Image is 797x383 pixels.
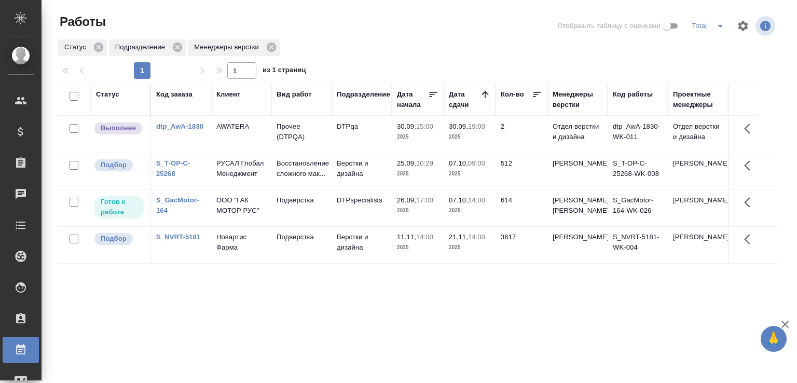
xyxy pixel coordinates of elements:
p: Подразделение [115,42,169,52]
p: 09:00 [468,159,485,167]
p: 14:00 [468,233,485,241]
div: Менеджеры верстки [553,89,602,110]
p: 15:00 [416,122,433,130]
div: Дата сдачи [449,89,480,110]
div: Кол-во [501,89,524,100]
td: DTPspecialists [332,190,392,226]
p: ООО "ГАК МОТОР РУС" [216,195,266,216]
a: S_T-OP-C-25268 [156,159,190,177]
a: dtp_AwA-1830 [156,122,203,130]
button: Здесь прячутся важные кнопки [738,190,763,215]
p: 19:00 [468,122,485,130]
td: [PERSON_NAME] [668,227,728,263]
div: Подразделение [337,89,390,100]
td: DTPqa [332,116,392,153]
p: Отдел верстки и дизайна [553,121,602,142]
p: [PERSON_NAME] [553,158,602,169]
p: Подверстка [277,232,326,242]
div: split button [689,18,731,34]
p: Статус [64,42,90,52]
p: 2025 [449,132,490,142]
p: 07.10, [449,159,468,167]
td: [PERSON_NAME] [668,153,728,189]
div: Исполнитель завершил работу [93,121,145,135]
p: 2025 [449,169,490,179]
p: 14:00 [468,196,485,204]
div: Статус [58,39,107,56]
p: 2025 [449,206,490,216]
div: Исполнитель может приступить к работе [93,195,145,220]
div: Можно подбирать исполнителей [93,232,145,246]
p: 2025 [397,242,438,253]
p: 14:00 [416,233,433,241]
div: Дата начала [397,89,428,110]
span: из 1 страниц [263,64,306,79]
td: Верстки и дизайна [332,153,392,189]
td: Отдел верстки и дизайна [668,116,728,153]
p: Готов к работе [101,197,138,217]
td: 2 [496,116,547,153]
p: 11.11, [397,233,416,241]
td: S_GacMotor-164-WK-026 [608,190,668,226]
p: 21.11, [449,233,468,241]
p: 2025 [397,169,438,179]
p: Выполнен [101,123,136,133]
p: Прочее (DTPQA) [277,121,326,142]
p: [PERSON_NAME] [553,232,602,242]
p: 26.09, [397,196,416,204]
p: 07.10, [449,196,468,204]
p: Новартис Фарма [216,232,266,253]
td: dtp_AwA-1830-WK-011 [608,116,668,153]
button: Здесь прячутся важные кнопки [738,153,763,178]
p: 2025 [449,242,490,253]
span: Отобразить таблицу с оценками [557,21,661,31]
td: 614 [496,190,547,226]
div: Статус [96,89,119,100]
td: S_T-OP-C-25268-WK-008 [608,153,668,189]
span: Посмотреть информацию [755,16,777,36]
a: S_GacMotor-164 [156,196,199,214]
p: 30.09, [397,122,416,130]
span: Настроить таблицу [731,13,755,38]
p: 2025 [397,206,438,216]
p: 17:00 [416,196,433,204]
div: Клиент [216,89,240,100]
p: 10:29 [416,159,433,167]
p: Восстановление сложного мак... [277,158,326,179]
p: РУСАЛ Глобал Менеджмент [216,158,266,179]
p: Менеджеры верстки [194,42,263,52]
p: Подбор [101,234,127,244]
button: Здесь прячутся важные кнопки [738,227,763,252]
td: Верстки и дизайна [332,227,392,263]
button: 🙏 [761,326,787,352]
p: 25.09, [397,159,416,167]
a: S_NVRT-5181 [156,233,200,241]
p: AWATERA [216,121,266,132]
div: Проектные менеджеры [673,89,723,110]
p: Подверстка [277,195,326,206]
p: 30.09, [449,122,468,130]
span: Работы [57,13,106,30]
p: 2025 [397,132,438,142]
p: Подбор [101,160,127,170]
div: Код работы [613,89,653,100]
div: Подразделение [109,39,186,56]
td: 512 [496,153,547,189]
div: Можно подбирать исполнителей [93,158,145,172]
td: [PERSON_NAME] [668,190,728,226]
span: 🙏 [765,328,782,350]
td: S_NVRT-5181-WK-004 [608,227,668,263]
p: [PERSON_NAME], [PERSON_NAME] [553,195,602,216]
td: 3617 [496,227,547,263]
div: Вид работ [277,89,312,100]
div: Код заказа [156,89,193,100]
div: Менеджеры верстки [188,39,280,56]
